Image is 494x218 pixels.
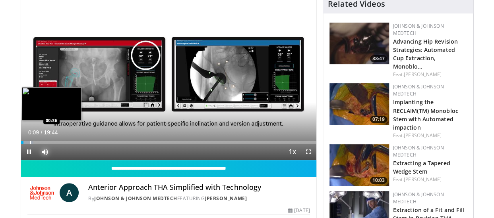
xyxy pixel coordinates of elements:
img: 0b84e8e2-d493-4aee-915d-8b4f424ca292.150x105_q85_crop-smart_upscale.jpg [329,144,389,186]
span: / [41,129,43,136]
span: 07:19 [370,116,387,123]
button: Mute [37,144,53,160]
h4: Anterior Approach THA Simplified with Technology [88,183,310,192]
a: Advancing Hip Revision Strategies: Automated Cup Extraction, Monoblo… [393,38,458,70]
span: 19:44 [44,129,58,136]
button: Fullscreen [300,144,316,160]
img: 9f1a5b5d-2ba5-4c40-8e0c-30b4b8951080.150x105_q85_crop-smart_upscale.jpg [329,23,389,64]
button: Playback Rate [285,144,300,160]
a: Johnson & Johnson MedTech [393,144,444,158]
a: [PERSON_NAME] [404,132,442,139]
a: Implanting the RECLAIM(TM) Monobloc Stem with Automated impaction [393,98,458,131]
a: A [60,183,79,202]
a: Johnson & Johnson MedTech [393,23,444,36]
a: [PERSON_NAME] [404,176,442,183]
img: image.jpeg [22,87,81,120]
div: Progress Bar [21,141,316,144]
div: Feat. [393,132,467,139]
span: 38:47 [370,55,387,62]
a: Extracting a Tapered Wedge Stem [393,159,450,175]
a: 10:03 [329,144,389,186]
div: Feat. [393,71,467,78]
a: Johnson & Johnson MedTech [94,195,177,202]
span: 10:03 [370,177,387,184]
a: Johnson & Johnson MedTech [393,83,444,97]
a: 38:47 [329,23,389,64]
img: Johnson & Johnson MedTech [27,183,57,202]
a: [PERSON_NAME] [404,71,442,78]
a: Johnson & Johnson MedTech [393,191,444,205]
div: By FEATURING [88,195,310,202]
a: 07:19 [329,83,389,125]
span: 0:09 [28,129,39,136]
div: Feat. [393,176,467,183]
div: [DATE] [288,207,310,214]
a: [PERSON_NAME] [205,195,247,202]
img: ffc33e66-92ed-4f11-95c4-0a160745ec3c.150x105_q85_crop-smart_upscale.jpg [329,83,389,125]
button: Pause [21,144,37,160]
